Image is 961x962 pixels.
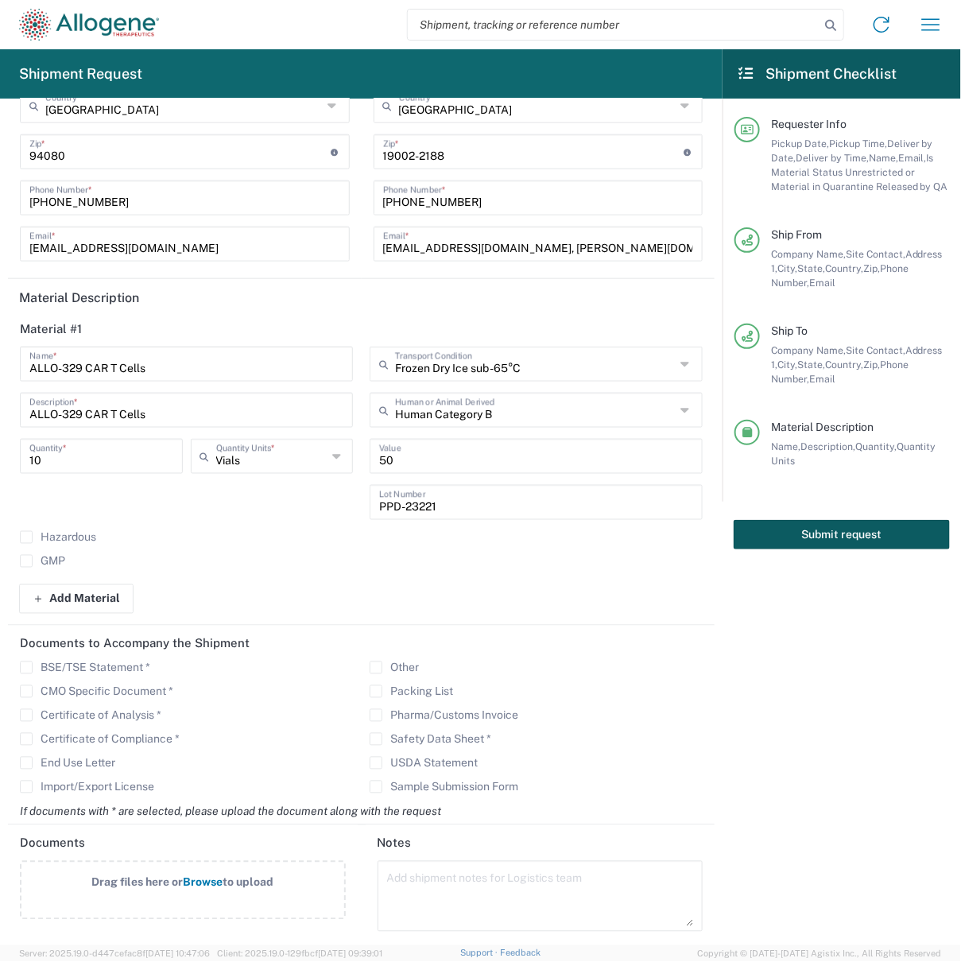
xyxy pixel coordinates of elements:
[855,440,897,452] span: Quantity,
[91,876,183,889] span: Drag files here or
[318,949,382,959] span: [DATE] 09:39:01
[460,948,500,958] a: Support
[771,344,846,356] span: Company Name,
[370,661,419,674] label: Other
[777,262,797,274] span: City,
[737,64,897,83] h2: Shipment Checklist
[20,685,173,698] label: CMO Specific Document *
[20,709,161,722] label: Certificate of Analysis *
[20,636,250,652] h2: Documents to Accompany the Shipment
[223,876,273,889] span: to upload
[777,359,797,370] span: City,
[19,949,210,959] span: Server: 2025.19.0-d447cefac8f
[898,152,927,164] span: Email,
[370,709,518,722] label: Pharma/Customs Invoice
[771,228,822,241] span: Ship From
[20,757,115,770] label: End Use Letter
[20,555,65,568] label: GMP
[771,118,847,130] span: Requester Info
[19,9,159,41] img: allogene
[378,836,412,851] h2: Notes
[809,373,835,385] span: Email
[20,781,154,793] label: Import/Export License
[797,359,825,370] span: State,
[19,584,134,614] button: Add Material
[846,344,905,356] span: Site Contact,
[20,531,96,544] label: Hazardous
[829,138,887,149] span: Pickup Time,
[771,421,874,433] span: Material Description
[771,138,829,149] span: Pickup Date,
[846,248,905,260] span: Site Contact,
[863,359,880,370] span: Zip,
[771,248,846,260] span: Company Name,
[809,277,835,289] span: Email
[145,949,210,959] span: [DATE] 10:47:06
[217,949,382,959] span: Client: 2025.19.0-129fbcf
[500,948,541,958] a: Feedback
[771,440,800,452] span: Name,
[869,152,898,164] span: Name,
[370,685,453,698] label: Packing List
[370,781,518,793] label: Sample Submission Form
[797,262,825,274] span: State,
[20,661,150,674] label: BSE/TSE Statement *
[370,757,478,770] label: USDA Statement
[771,152,948,192] span: Is Material Status Unrestricted or Material in Quarantine Released by QA
[734,520,950,549] button: Submit request
[863,262,880,274] span: Zip,
[771,324,808,337] span: Ship To
[408,10,820,40] input: Shipment, tracking or reference number
[19,64,142,83] h2: Shipment Request
[825,359,863,370] span: Country,
[20,805,703,819] div: If documents with * are selected, please upload the document along with the request
[20,836,85,851] h2: Documents
[370,733,491,746] label: Safety Data Sheet *
[20,321,82,337] h2: Material #1
[796,152,869,164] span: Deliver by Time,
[697,947,942,961] span: Copyright © [DATE]-[DATE] Agistix Inc., All Rights Reserved
[800,440,855,452] span: Description,
[183,876,223,889] span: Browse
[19,290,703,305] h5: Material Description
[825,262,863,274] span: Country,
[20,733,180,746] label: Certificate of Compliance *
